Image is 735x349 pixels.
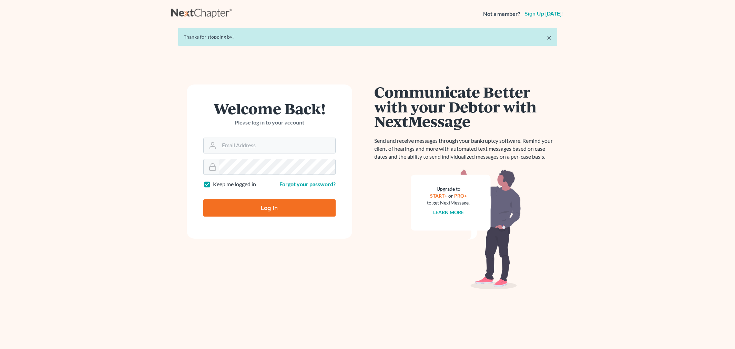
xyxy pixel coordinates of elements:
input: Email Address [219,138,335,153]
a: Forgot your password? [279,181,336,187]
label: Keep me logged in [213,180,256,188]
a: × [547,33,552,42]
div: Thanks for stopping by! [184,33,552,40]
a: Learn more [433,209,464,215]
a: PRO+ [454,193,467,199]
h1: Welcome Back! [203,101,336,116]
span: or [448,193,453,199]
h1: Communicate Better with your Debtor with NextMessage [375,84,557,129]
img: nextmessage_bg-59042aed3d76b12b5cd301f8e5b87938c9018125f34e5fa2b7a6b67550977c72.svg [411,169,521,290]
a: Sign up [DATE]! [523,11,564,17]
div: Upgrade to [427,186,470,192]
div: to get NextMessage. [427,199,470,206]
p: Send and receive messages through your bankruptcy software. Remind your client of hearings and mo... [375,137,557,161]
strong: Not a member? [483,10,520,18]
input: Log In [203,199,336,217]
p: Please log in to your account [203,119,336,127]
a: START+ [430,193,447,199]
